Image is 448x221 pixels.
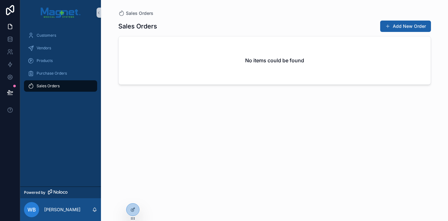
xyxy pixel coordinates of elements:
a: Vendors [24,42,97,54]
h2: No items could be found [245,57,304,64]
span: Purchase Orders [37,71,67,76]
p: [PERSON_NAME] [44,206,80,213]
a: Sales Orders [24,80,97,92]
a: Purchase Orders [24,68,97,79]
a: Powered by [20,187,101,198]
span: WB [27,206,36,213]
a: Customers [24,30,97,41]
img: App logo [41,8,81,18]
a: Products [24,55,97,66]
button: Add New Order [380,21,431,32]
span: Customers [37,33,56,38]
h1: Sales Orders [118,22,157,31]
span: Sales Orders [37,83,60,89]
a: Sales Orders [118,10,153,16]
span: Vendors [37,46,51,51]
span: Powered by [24,190,45,195]
span: Products [37,58,53,63]
span: Sales Orders [126,10,153,16]
div: scrollable content [20,25,101,100]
